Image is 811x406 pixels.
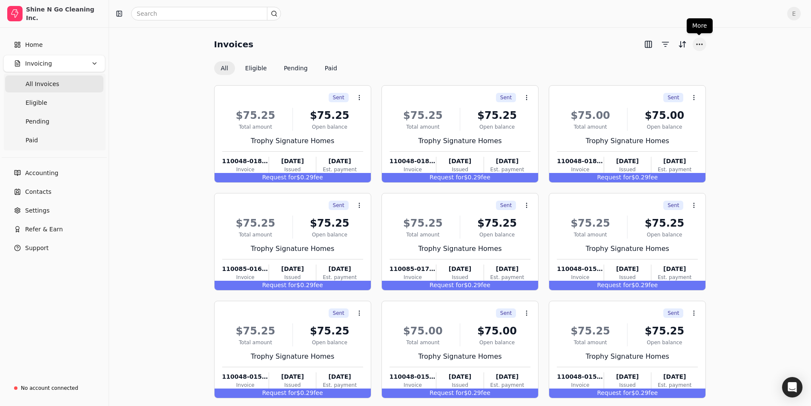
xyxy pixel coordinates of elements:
div: [DATE] [436,265,483,274]
div: $75.00 [557,108,624,123]
div: $0.29 [382,281,538,290]
span: All Invoices [26,80,59,89]
div: Est. payment [651,381,698,389]
span: Paid [26,136,38,145]
div: Est. payment [316,381,363,389]
span: Request for [262,282,297,288]
div: $75.25 [631,323,698,339]
div: $75.25 [222,323,289,339]
div: Total amount [222,339,289,346]
span: Contacts [25,187,52,196]
div: [DATE] [651,372,698,381]
div: Trophy Signature Homes [390,244,530,254]
div: [DATE] [316,372,363,381]
a: Accounting [3,164,105,181]
div: $0.29 [382,389,538,398]
span: Sent [500,202,512,209]
span: Sent [333,94,344,101]
div: Est. payment [651,166,698,173]
div: Open balance [464,339,530,346]
div: [DATE] [604,265,651,274]
div: Issued [436,381,483,389]
div: Invoice [390,274,436,281]
div: $0.29 [382,173,538,182]
div: 110085-017852-01 [390,265,436,274]
span: Invoicing [25,59,52,68]
span: Request for [597,389,631,396]
div: Invoice [222,274,269,281]
div: [DATE] [651,157,698,166]
div: Trophy Signature Homes [390,351,530,362]
div: Invoice [557,274,603,281]
span: fee [313,389,323,396]
span: fee [481,174,490,181]
div: Trophy Signature Homes [222,351,363,362]
div: Trophy Signature Homes [557,244,698,254]
div: $0.29 [549,173,705,182]
input: Search [131,7,281,20]
div: Open balance [631,123,698,131]
span: Accounting [25,169,58,178]
div: Invoice filter options [214,61,344,75]
a: Home [3,36,105,53]
div: Open balance [296,231,363,239]
div: Total amount [390,123,456,131]
div: 110085-016215-01 [222,265,269,274]
span: Request for [262,174,297,181]
span: Request for [597,174,631,181]
div: [DATE] [269,265,316,274]
div: [DATE] [436,372,483,381]
div: Est. payment [316,274,363,281]
span: Sent [668,202,679,209]
span: fee [481,282,490,288]
div: 110048-015652-01 [557,265,603,274]
div: Trophy Signature Homes [222,136,363,146]
span: Settings [25,206,49,215]
div: [DATE] [484,372,530,381]
span: Home [25,40,43,49]
a: Paid [5,132,103,149]
button: More [693,37,706,51]
div: $0.29 [549,281,705,290]
div: Open Intercom Messenger [782,377,802,397]
div: $75.25 [464,108,530,123]
span: Sent [668,309,679,317]
div: $0.29 [215,173,371,182]
span: Request for [430,389,464,396]
div: Total amount [557,339,624,346]
div: 110048-018062-01 [222,157,269,166]
span: Refer & Earn [25,225,63,234]
div: Total amount [222,231,289,239]
div: No account connected [21,384,78,392]
button: All [214,61,235,75]
button: Pending [277,61,315,75]
a: Settings [3,202,105,219]
div: Open balance [464,123,530,131]
span: Sent [333,309,344,317]
div: [DATE] [269,157,316,166]
div: Total amount [390,231,456,239]
div: $75.25 [222,216,289,231]
span: Request for [430,282,464,288]
div: Total amount [557,231,624,239]
span: fee [648,282,658,288]
div: [DATE] [436,157,483,166]
div: Issued [269,274,316,281]
div: Invoice [222,166,269,173]
div: 110048-015759-01 [222,372,269,381]
div: $75.25 [557,216,624,231]
div: $75.25 [390,216,456,231]
div: Open balance [631,339,698,346]
span: fee [313,282,323,288]
div: Issued [269,381,316,389]
div: $0.29 [215,389,371,398]
span: fee [313,174,323,181]
button: Invoicing [3,55,105,72]
button: Eligible [238,61,274,75]
div: More [687,18,713,33]
div: [DATE] [651,265,698,274]
div: [DATE] [316,157,363,166]
div: $75.25 [296,216,363,231]
div: [DATE] [604,372,651,381]
span: Sent [500,94,512,101]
